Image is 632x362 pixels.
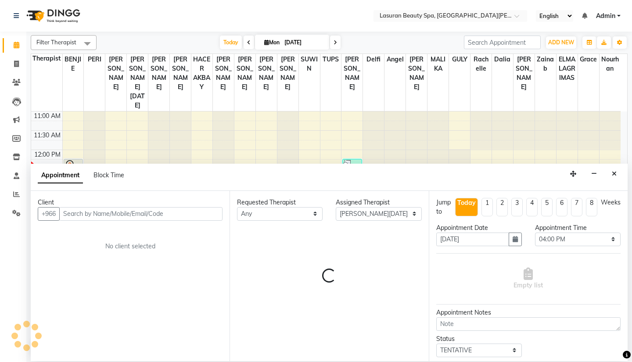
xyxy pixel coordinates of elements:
input: 2025-09-01 [282,36,326,49]
div: Appointment Time [535,223,621,233]
span: [PERSON_NAME] [406,54,427,93]
span: Dalia [492,54,513,65]
span: Filter Therapist [36,39,76,46]
div: Weeks [601,198,621,207]
input: Search by Name/Mobile/Email/Code [59,207,223,221]
div: Today [457,198,476,208]
span: Appointment [38,168,83,183]
span: GULY [449,54,470,65]
span: ADD NEW [548,39,574,46]
span: Block Time [93,171,124,179]
span: Mon [262,39,282,46]
span: BENJIE [63,54,84,74]
span: [PERSON_NAME][DATE] [127,54,148,111]
span: [PERSON_NAME] [213,54,234,93]
img: logo [22,4,83,28]
div: Assigned Therapist [336,198,421,207]
div: No client selected [59,242,201,251]
span: ELMA LAGRIMAS [557,54,578,83]
div: Status [436,334,522,344]
span: [PERSON_NAME] [148,54,169,93]
div: Client [38,198,223,207]
div: Therapist [31,54,62,63]
input: yyyy-mm-dd [436,233,509,246]
span: [PERSON_NAME] [170,54,191,93]
div: 11:30 AM [32,131,62,140]
span: [PERSON_NAME] [277,54,298,93]
span: Angel [384,54,406,65]
div: [PERSON_NAME], TK05, 12:15 PM-01:15 PM, CLASSIC COMBO M&P | كومبو كلاسيك (باديكير+مانكير) [343,159,362,196]
span: zainab [535,54,556,74]
li: 4 [526,198,538,216]
span: [PERSON_NAME] [256,54,277,93]
li: 1 [481,198,493,216]
span: SUWIN [299,54,320,74]
span: PERI [84,54,105,65]
button: ADD NEW [546,36,576,49]
span: TUPS [320,54,341,65]
li: 6 [556,198,567,216]
span: Today [220,36,242,49]
span: Rachelle [470,54,492,74]
span: MALIKA [427,54,449,74]
span: [PERSON_NAME] [513,54,535,93]
button: +966 [38,207,60,221]
li: 5 [541,198,553,216]
span: HACER AKBAY [191,54,212,93]
span: [PERSON_NAME] [234,54,255,93]
div: Appointment Date [436,223,522,233]
li: 3 [511,198,523,216]
li: 8 [586,198,597,216]
span: Grace [578,54,599,65]
span: Admin [596,11,615,21]
div: Appointment Notes [436,308,621,317]
span: [PERSON_NAME] [341,54,363,93]
span: Delfi [363,54,384,65]
span: Empty list [513,268,543,290]
div: [PERSON_NAME], TK01, 12:15 PM-12:30 PM, [GEOGRAPHIC_DATA] | جلسة [PERSON_NAME] [64,159,83,168]
span: Nourhan [600,54,621,74]
li: 2 [496,198,508,216]
input: Search Appointment [464,36,541,49]
div: 12:00 PM [32,150,62,159]
div: 11:00 AM [32,111,62,121]
li: 7 [571,198,582,216]
div: Jump to [436,198,452,216]
button: Close [608,167,621,181]
div: Requested Therapist [237,198,323,207]
span: [PERSON_NAME] [105,54,126,93]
